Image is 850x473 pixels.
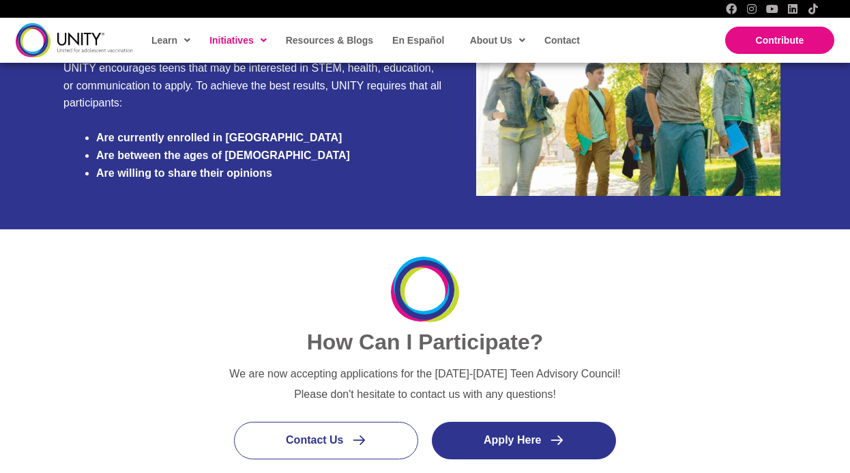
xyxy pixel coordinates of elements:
[746,3,757,14] a: Instagram
[96,149,350,161] strong: Are between the ages of [DEMOGRAPHIC_DATA]
[63,62,441,109] span: UNITY encourages teens that may be interested in STEM, health, education, or communication to app...
[725,27,834,54] a: Contribute
[432,422,616,459] a: Apply Here
[538,25,585,56] a: Contact
[307,330,544,354] span: How Can I Participate?
[286,434,343,446] span: Contact Us
[385,25,450,56] a: En Español
[209,30,267,51] span: Initiatives
[151,30,190,51] span: Learn
[470,30,525,51] span: About Us
[484,434,541,446] span: Apply Here
[96,167,272,179] strong: Are willing to share their opinions
[808,3,819,14] a: TikTok
[726,3,737,14] a: Facebook
[392,35,444,46] span: En Español
[787,3,798,14] a: LinkedIn
[391,257,459,322] img: UnityIcon-new
[16,23,133,57] img: unity-logo-dark
[96,132,342,143] strong: Are currently enrolled in [GEOGRAPHIC_DATA]
[767,3,778,14] a: YouTube
[756,35,804,46] span: Contribute
[279,25,379,56] a: Resources & Blogs
[286,35,373,46] span: Resources & Blogs
[544,35,580,46] span: Contact
[463,25,531,56] a: About Us
[234,422,418,459] a: Contact Us
[229,368,620,400] span: We are now accepting applications for the [DATE]-[DATE] Teen Advisory Council! Please don't hesit...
